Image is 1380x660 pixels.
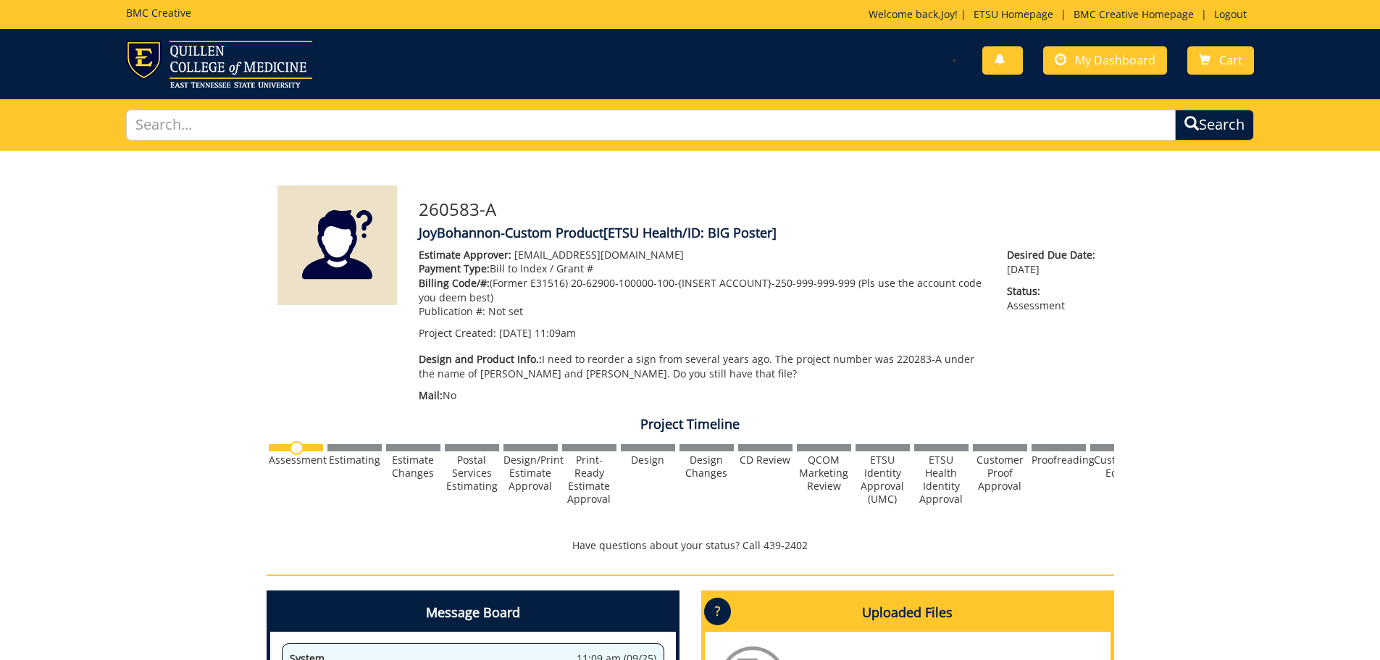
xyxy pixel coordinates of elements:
h4: Uploaded Files [705,594,1111,632]
div: Print-Ready Estimate Approval [562,454,616,506]
div: QCOM Marketing Review [797,454,851,493]
div: Estimate Changes [386,454,440,480]
p: [DATE] [1007,248,1103,277]
a: BMC Creative Homepage [1066,7,1201,21]
div: ETSU Health Identity Approval [914,454,969,506]
span: [ETSU Health/ID: BIG Poster] [603,224,777,241]
p: No [419,388,986,403]
span: Payment Type: [419,262,490,275]
span: Not set [488,304,523,318]
div: CD Review [738,454,793,467]
p: Have questions about your status? Call 439-2402 [267,538,1114,553]
h3: 260583-A [419,200,1103,219]
p: (Former E31516) 20-62900-100000-100-{INSERT ACCOUNT}-250-999-999-999 (Pls use the account code yo... [419,276,986,304]
a: Logout [1207,7,1254,21]
span: Publication #: [419,304,485,318]
div: ETSU Identity Approval (UMC) [856,454,910,506]
span: Billing Code/#: [419,276,490,290]
img: no [290,441,304,455]
h4: Project Timeline [267,417,1114,432]
span: [DATE] 11:09am [499,326,576,340]
span: Project Created: [419,326,496,340]
span: My Dashboard [1075,52,1155,68]
div: Assessment [269,454,323,467]
div: Postal Services Estimating [445,454,499,493]
span: Mail: [419,388,443,402]
span: Design and Product Info.: [419,352,542,366]
p: Welcome back, ! | | | [869,7,1254,22]
a: Joy [941,7,955,21]
p: I need to reorder a sign from several years ago. The project number was 220283-A under the name o... [419,352,986,381]
span: Desired Due Date: [1007,248,1103,262]
p: ? [704,598,731,625]
span: Status: [1007,284,1103,298]
button: Search [1175,109,1254,141]
div: Customer Proof Approval [973,454,1027,493]
div: Design/Print Estimate Approval [503,454,558,493]
div: Design [621,454,675,467]
h5: BMC Creative [126,7,191,18]
a: My Dashboard [1043,46,1167,75]
input: Search... [126,109,1176,141]
h4: JoyBohannon-Custom Product [419,226,1103,241]
a: Cart [1187,46,1254,75]
div: Proofreading [1032,454,1086,467]
p: Bill to Index / Grant # [419,262,986,276]
h4: Message Board [270,594,676,632]
div: Customer Edits [1090,454,1145,480]
div: Design Changes [679,454,734,480]
span: Estimate Approver: [419,248,511,262]
img: Product featured image [277,185,397,305]
img: ETSU logo [126,41,312,88]
div: Estimating [327,454,382,467]
p: [EMAIL_ADDRESS][DOMAIN_NAME] [419,248,986,262]
span: Cart [1219,52,1242,68]
p: Assessment [1007,284,1103,313]
a: ETSU Homepage [966,7,1061,21]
